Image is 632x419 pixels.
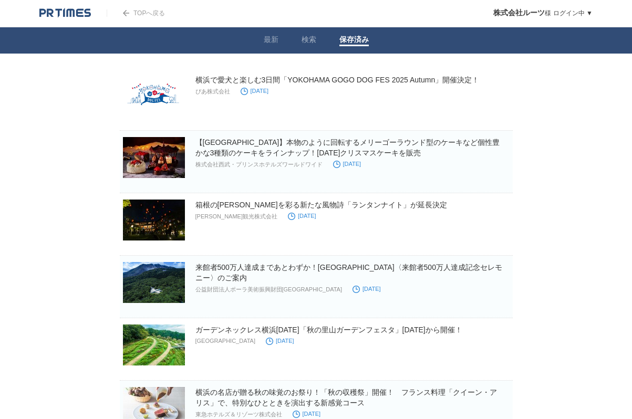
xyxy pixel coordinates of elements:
[195,76,480,84] a: 横浜で愛犬と楽しむ3日間「YOKOHAMA GOGO DOG FES 2025 Autumn」開催決定！
[195,213,277,221] p: [PERSON_NAME]観光株式会社
[195,338,256,344] p: [GEOGRAPHIC_DATA]
[333,161,361,167] time: [DATE]
[195,161,323,169] p: 株式会社西武・プリンスホテルズワールドワイド
[293,411,321,417] time: [DATE]
[195,263,502,282] a: 来館者500万人達成まであとわずか！[GEOGRAPHIC_DATA]〈来館者500万人達成記念セレモニー〉のご案内
[195,326,462,334] a: ガーデンネックレス横浜[DATE]「秋の里山ガーデンフェスタ」[DATE]から開催！
[107,9,165,17] a: TOPへ戻る
[195,411,282,418] p: 東急ホテルズ＆リゾーツ株式会社
[123,200,185,240] img: 箱根の夜空を彩る新たな風物詩「ランタンナイト」が延長決定
[195,388,497,407] a: 横浜の名店が贈る秋の味覚のお祭り！「秋の収穫祭」開催！ フランス料理「クイーン・アリス」で、特別なひとときを演出する新感覚コース
[195,286,343,294] p: 公益財団法人ポーラ美術振興財団[GEOGRAPHIC_DATA]
[353,286,381,292] time: [DATE]
[241,88,269,94] time: [DATE]
[195,138,500,157] a: 【[GEOGRAPHIC_DATA]】本物のように回転するメリーゴーラウンド型のケーキなど個性豊かな3種類のケーキをラインナップ！[DATE]クリスマスケーキを販売
[195,88,230,96] p: ぴあ株式会社
[123,137,185,178] img: 【新横浜プリンスホテル】本物のように回転するメリーゴーラウンド型のケーキなど個性豊かな3種類のケーキをラインナップ！2025年クリスマスケーキを販売
[123,10,129,16] img: arrow.png
[39,8,91,18] img: logo.png
[123,75,185,116] img: 横浜で愛犬と楽しむ3日間「YOKOHAMA GOGO DOG FES 2025 Autumn」開催決定！
[266,338,294,344] time: [DATE]
[195,201,447,209] a: 箱根の[PERSON_NAME]を彩る新たな風物詩「ランタンナイト」が延長決定
[264,35,278,46] a: 最新
[302,35,316,46] a: 検索
[123,324,185,365] img: ガーデンネックレス横浜2025「秋の里山ガーデンフェスタ」9月20日（土）から開催！
[288,213,316,219] time: [DATE]
[493,9,593,17] a: 株式会社ルーツ様 ログイン中 ▼
[493,8,545,17] span: 株式会社ルーツ
[339,35,369,46] a: 保存済み
[123,262,185,303] img: 来館者500万人達成まであとわずか！ポーラ美術館〈来館者500万人達成記念セレモニー〉のご案内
